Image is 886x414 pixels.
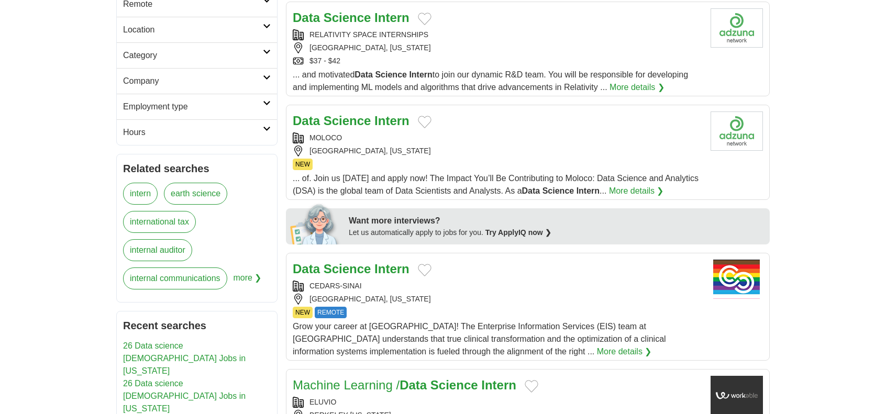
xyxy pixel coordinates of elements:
img: Company logo [711,8,763,48]
strong: Intern [374,10,409,25]
a: international tax [123,211,196,233]
h2: Company [123,75,263,87]
a: Try ApplyIQ now ❯ [485,228,551,237]
div: Want more interviews? [349,215,763,227]
a: internal auditor [123,239,192,261]
strong: Intern [577,186,600,195]
span: REMOTE [315,307,347,318]
strong: Science [324,114,371,128]
img: CEDARS SINAI logo [711,260,763,299]
strong: Science [375,70,406,79]
a: CEDARS-SINAI [309,282,362,290]
a: Category [117,42,277,68]
div: MOLOCO [293,132,702,143]
div: ELUVIO [293,397,702,408]
button: Add to favorite jobs [418,13,431,25]
a: More details ❯ [609,185,664,197]
strong: Science [542,186,574,195]
a: Data Science Intern [293,114,409,128]
strong: Intern [409,70,432,79]
a: earth science [164,183,227,205]
span: more ❯ [234,267,262,296]
img: Company logo [711,111,763,151]
span: ... of. Join us [DATE] and apply now! The Impact You’ll Be Contributing to Moloco: Data Science a... [293,174,699,195]
a: Company [117,68,277,94]
a: Data Science Intern [293,10,409,25]
strong: Data [522,186,540,195]
strong: Science [324,10,371,25]
a: 26 Data science [DEMOGRAPHIC_DATA] Jobs in [US_STATE] [123,341,246,375]
span: NEW [293,159,313,170]
a: Employment type [117,94,277,119]
span: NEW [293,307,313,318]
span: Grow your career at [GEOGRAPHIC_DATA]! The Enterprise Information Services (EIS) team at [GEOGRAP... [293,322,666,356]
img: apply-iq-scientist.png [290,203,341,244]
a: More details ❯ [597,345,652,358]
h2: Related searches [123,161,271,176]
div: [GEOGRAPHIC_DATA], [US_STATE] [293,146,702,156]
div: Let us automatically apply to jobs for you. [349,227,763,238]
a: internal communications [123,267,227,289]
strong: Data [293,10,320,25]
button: Add to favorite jobs [418,264,431,276]
strong: Science [430,378,478,392]
h2: Hours [123,126,263,139]
a: Data Science Intern [293,262,409,276]
strong: Science [324,262,371,276]
strong: Data [293,262,320,276]
strong: Intern [374,262,409,276]
div: [GEOGRAPHIC_DATA], [US_STATE] [293,42,702,53]
strong: Intern [481,378,516,392]
a: Machine Learning /Data Science Intern [293,378,516,392]
h2: Employment type [123,100,263,113]
div: RELATIVITY SPACE INTERNSHIPS [293,29,702,40]
div: $37 - $42 [293,55,702,66]
h2: Category [123,49,263,62]
strong: Data [355,70,373,79]
strong: Intern [374,114,409,128]
a: intern [123,183,158,205]
strong: Data [400,378,427,392]
h2: Location [123,24,263,36]
strong: Data [293,114,320,128]
a: Hours [117,119,277,145]
button: Add to favorite jobs [525,380,538,393]
div: [GEOGRAPHIC_DATA], [US_STATE] [293,294,702,305]
button: Add to favorite jobs [418,116,431,128]
a: Location [117,17,277,42]
a: 26 Data science [DEMOGRAPHIC_DATA] Jobs in [US_STATE] [123,379,246,413]
span: ... and motivated to join our dynamic R&D team. You will be responsible for developing and implem... [293,70,688,92]
a: More details ❯ [610,81,664,94]
h2: Recent searches [123,318,271,333]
